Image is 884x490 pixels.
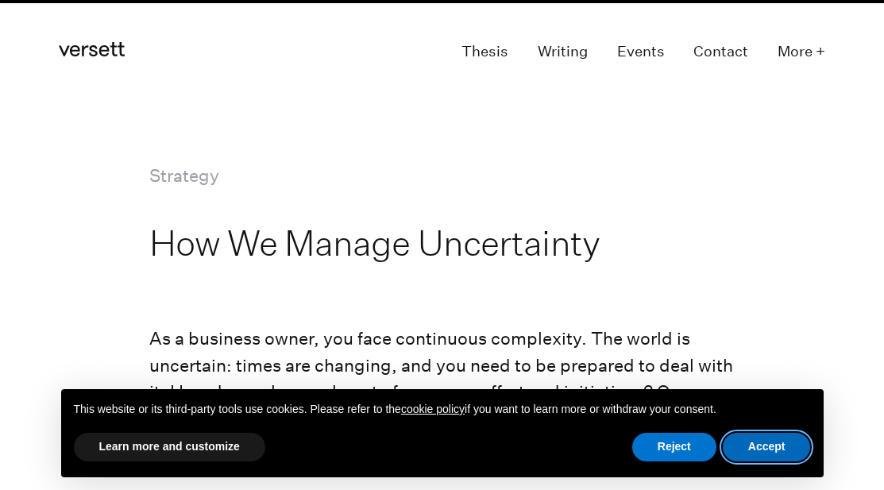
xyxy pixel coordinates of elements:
[632,433,716,461] button: Reject
[723,433,811,461] button: Accept
[538,38,588,66] a: Writing
[149,163,735,189] p: Strategy
[693,38,748,66] a: Contact
[401,403,465,415] a: cookie policy
[778,38,825,66] button: More +
[74,433,265,461] button: Learn more and customize
[149,218,712,268] h1: How We Manage Uncertainty
[61,389,824,430] div: This website or its third-party tools use cookies. Please refer to the if you want to learn more ...
[461,38,508,66] a: Thesis
[149,326,735,457] p: As a business owner, you face continuous complexity. The world is uncertain: times are changing, ...
[617,38,665,66] a: Events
